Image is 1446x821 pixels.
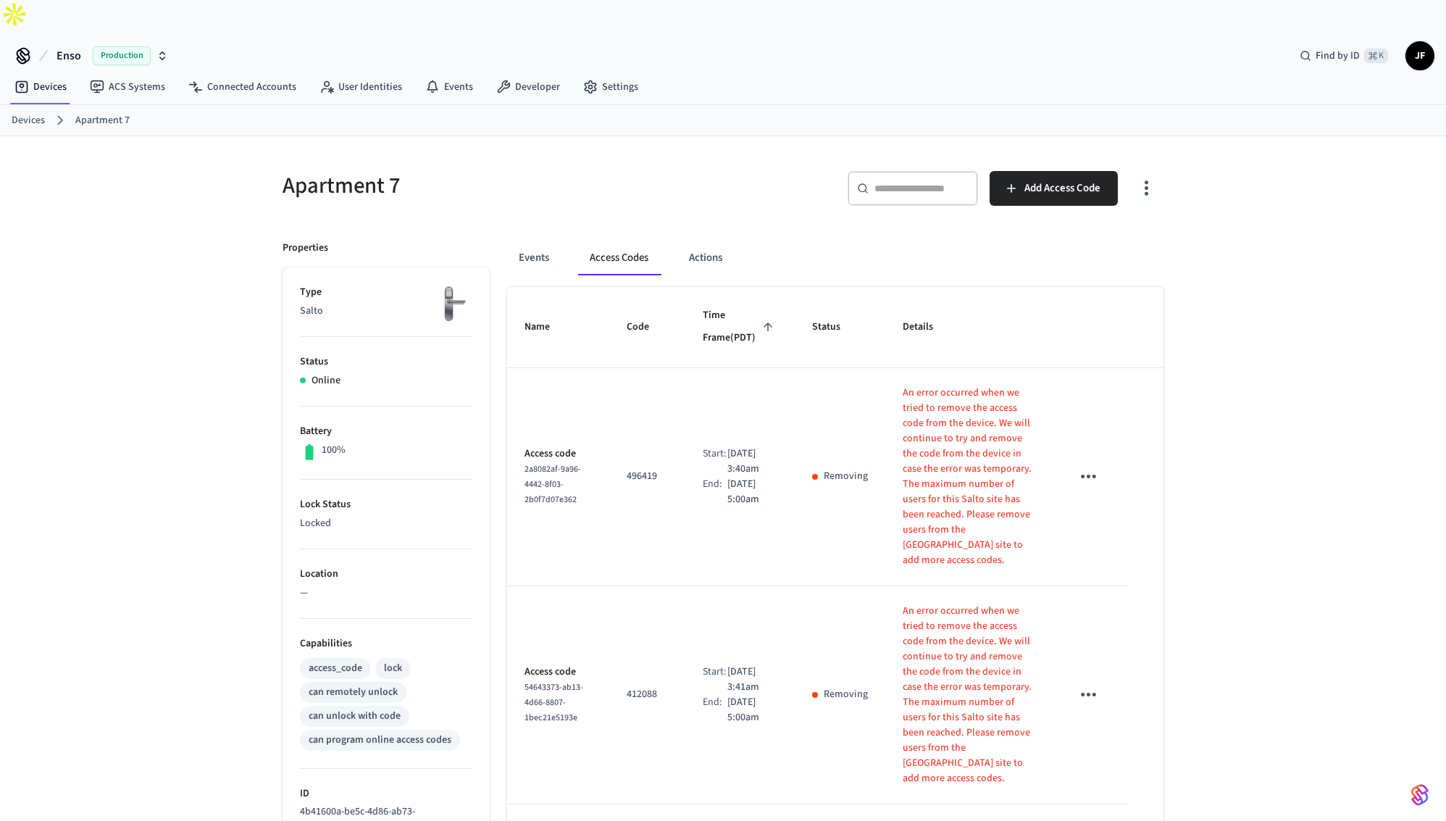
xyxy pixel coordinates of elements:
a: Connected Accounts [177,74,308,100]
p: [DATE] 5:00am [727,695,777,725]
button: Events [507,241,561,275]
span: Code [627,316,668,338]
div: Start: [703,664,727,695]
p: [DATE] 3:41am [727,664,777,695]
span: JF [1407,43,1433,69]
p: — [300,585,472,601]
span: ⌘ K [1364,49,1388,63]
p: Removing [824,469,868,484]
span: 54643373-ab13-4d66-8807-1bec21e5193e [525,681,583,724]
p: [DATE] 5:00am [727,477,777,507]
p: Access code [525,664,592,680]
p: An error occurred when we tried to remove the access code from the device. We will continue to tr... [903,386,1037,477]
span: Enso [57,47,81,64]
img: salto_escutcheon_pin [436,285,472,323]
p: [DATE] 3:40am [727,446,777,477]
p: 412088 [627,687,668,702]
a: User Identities [308,74,414,100]
button: JF [1405,41,1434,70]
span: Status [812,316,859,338]
p: The maximum number of users for this Salto site has been reached. Please remove users from the [G... [903,477,1037,568]
span: 2a8082af-9a96-4442-8f03-2b0f7d07e362 [525,463,581,506]
a: ACS Systems [78,74,177,100]
span: Add Access Code [1024,179,1100,198]
p: Status [300,354,472,370]
p: Access code [525,446,592,462]
a: Developer [485,74,572,100]
p: Type [300,285,472,300]
div: can unlock with code [309,709,401,724]
a: Apartment 7 [75,113,130,128]
button: Access Codes [578,241,660,275]
p: Removing [824,687,868,702]
p: ID [300,786,472,801]
a: Events [414,74,485,100]
div: can program online access codes [309,733,451,748]
p: Battery [300,424,472,439]
div: Find by ID⌘ K [1288,43,1400,69]
span: Details [903,316,952,338]
div: can remotely unlock [309,685,398,700]
div: End: [703,695,727,725]
p: Properties [283,241,328,256]
span: Time Frame(PDT) [703,304,777,350]
p: Locked [300,516,472,531]
div: lock [384,661,402,676]
span: Find by ID [1316,49,1360,63]
p: Salto [300,304,472,319]
div: Start: [703,446,727,477]
div: End: [703,477,727,507]
p: 496419 [627,469,668,484]
p: Online [312,373,340,388]
p: Lock Status [300,497,472,512]
span: Name [525,316,569,338]
img: SeamLogoGradient.69752ec5.svg [1411,783,1429,807]
div: access_code [309,661,362,676]
p: The maximum number of users for this Salto site has been reached. Please remove users from the [G... [903,695,1037,786]
h5: Apartment 7 [283,171,714,201]
p: An error occurred when we tried to remove the access code from the device. We will continue to tr... [903,604,1037,695]
a: Settings [572,74,650,100]
button: Add Access Code [990,171,1118,206]
span: Production [93,46,151,65]
div: ant example [507,241,1163,275]
a: Devices [12,113,45,128]
p: Location [300,567,472,582]
p: 100% [322,443,346,458]
p: Capabilities [300,636,472,651]
a: Devices [3,74,78,100]
button: Actions [677,241,734,275]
